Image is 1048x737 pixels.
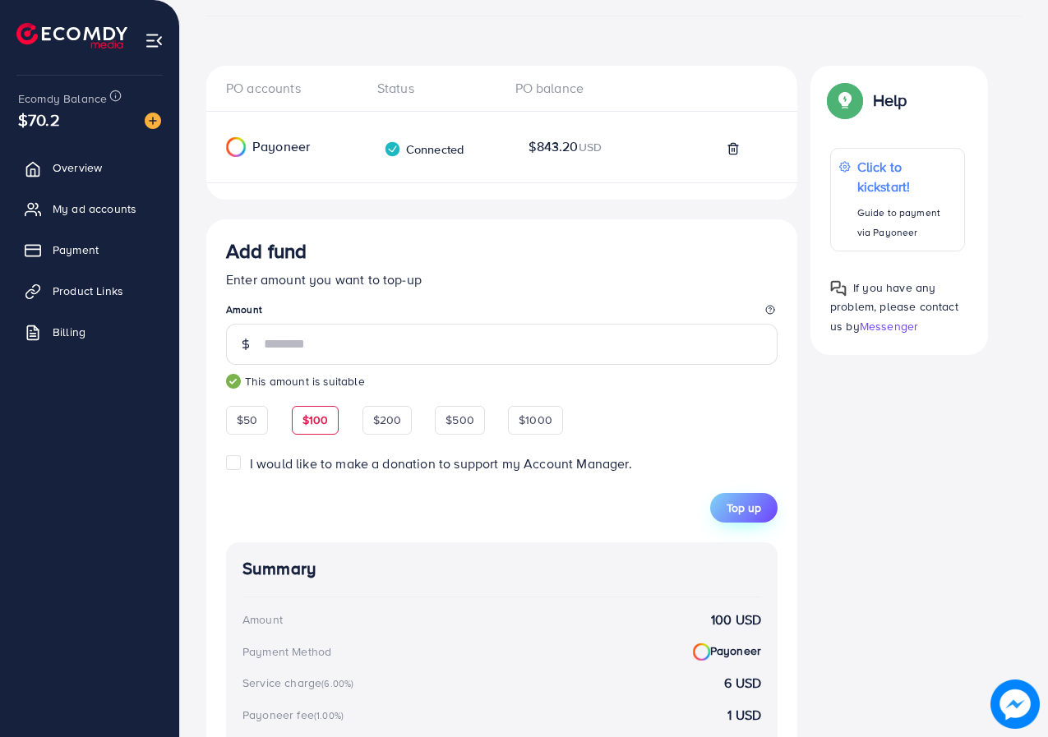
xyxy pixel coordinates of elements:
a: My ad accounts [12,192,167,225]
a: Overview [12,151,167,184]
h4: Summary [242,559,761,579]
span: I would like to make a donation to support my Account Manager. [250,454,632,472]
small: This amount is suitable [226,373,778,389]
small: (1.00%) [314,709,344,722]
a: Product Links [12,274,167,307]
p: Guide to payment via Payoneer [857,203,956,242]
strong: 6 USD [724,674,761,693]
span: If you have any problem, please contact us by [830,279,958,334]
span: $200 [373,412,402,428]
span: USD [579,139,602,155]
span: $500 [446,412,474,428]
span: $70.2 [18,108,60,131]
small: (6.00%) [321,677,353,690]
span: Overview [53,159,102,176]
legend: Amount [226,302,778,323]
span: $843.20 [529,137,602,156]
span: Ecomdy Balance [18,90,107,107]
div: Payoneer [206,137,335,157]
span: Top up [727,500,761,516]
img: verified [384,140,401,158]
strong: 100 USD [711,610,761,629]
p: Enter amount you want to top-up [226,269,778,289]
div: PO balance [502,79,640,98]
div: PO accounts [226,79,364,98]
img: image [145,113,161,129]
span: Billing [53,324,85,340]
a: Payment [12,233,167,266]
span: $100 [302,412,329,428]
div: Service charge [242,675,358,691]
span: My ad accounts [53,200,136,217]
img: guide [226,374,241,389]
p: Click to kickstart! [857,157,956,196]
div: Payment Method [242,643,331,660]
div: Payoneer fee [242,707,349,723]
img: logo [16,23,127,48]
img: Payoneer [226,137,246,157]
h3: Add fund [226,239,307,263]
a: Billing [12,316,167,348]
button: Top up [710,493,778,523]
img: menu [145,31,164,50]
span: Messenger [860,318,918,334]
span: Payment [53,242,99,258]
span: Product Links [53,283,123,299]
strong: 1 USD [727,706,761,725]
p: Help [873,90,907,110]
img: image [990,679,1040,729]
span: $1000 [519,412,552,428]
img: Payoneer [693,643,710,661]
div: Amount [242,611,283,628]
div: Status [364,79,502,98]
span: $50 [237,412,257,428]
img: Popup guide [830,85,860,115]
img: Popup guide [830,280,847,297]
strong: Payoneer [693,643,761,661]
div: Connected [384,140,464,158]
